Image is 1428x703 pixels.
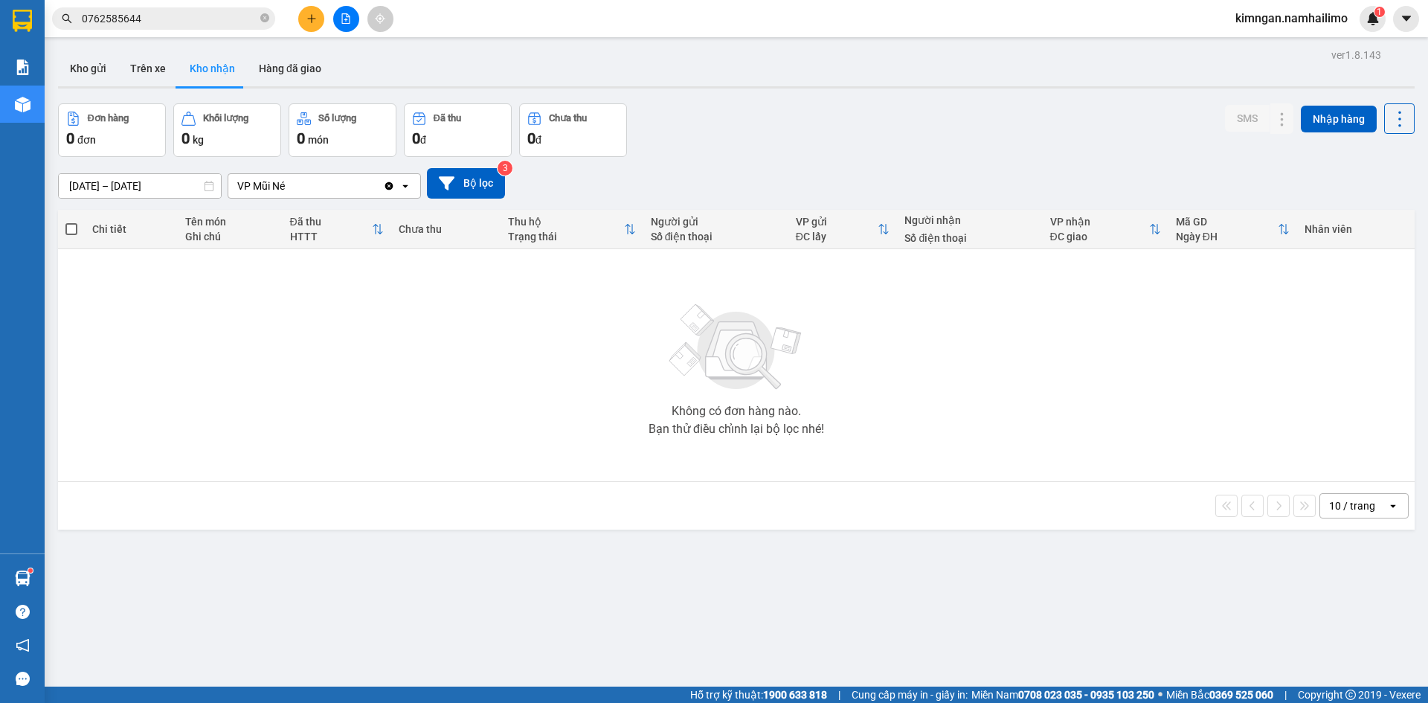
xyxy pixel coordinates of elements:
span: aim [375,13,385,24]
button: Hàng đã giao [247,51,333,86]
th: Toggle SortBy [788,210,898,249]
span: close-circle [260,13,269,22]
span: 0 [181,129,190,147]
img: solution-icon [15,60,30,75]
svg: open [1387,500,1399,512]
div: Ghi chú [185,231,275,243]
img: warehouse-icon [15,97,30,112]
span: | [838,687,840,703]
img: logo-vxr [13,10,32,32]
span: message [16,672,30,686]
div: ĐC lấy [796,231,878,243]
div: VP Mũi Né [237,179,285,193]
div: Chi tiết [92,223,170,235]
div: HTTT [290,231,373,243]
div: Mã GD [1176,216,1278,228]
button: Kho nhận [178,51,247,86]
span: kimngan.namhailimo [1223,9,1360,28]
span: đ [535,134,541,146]
div: Tên món [185,216,275,228]
div: Chưa thu [549,113,587,123]
div: Người gửi [651,216,781,228]
span: Miền Bắc [1166,687,1273,703]
span: món [308,134,329,146]
div: Số điện thoại [651,231,781,243]
span: | [1284,687,1287,703]
span: close-circle [260,12,269,26]
span: kg [193,134,204,146]
button: Trên xe [118,51,178,86]
svg: open [399,180,411,192]
div: Bạn thử điều chỉnh lại bộ lọc nhé! [649,423,824,435]
div: Trạng thái [508,231,624,243]
button: Đã thu0đ [404,103,512,157]
span: search [62,13,72,24]
img: icon-new-feature [1366,12,1380,25]
div: 10 / trang [1329,498,1375,513]
span: 0 [412,129,420,147]
span: đơn [77,134,96,146]
span: đ [420,134,426,146]
strong: 1900 633 818 [763,689,827,701]
span: copyright [1345,690,1356,700]
button: Số lượng0món [289,103,396,157]
strong: 0708 023 035 - 0935 103 250 [1018,689,1154,701]
span: caret-down [1400,12,1413,25]
button: Bộ lọc [427,168,505,199]
th: Toggle SortBy [1168,210,1297,249]
button: aim [367,6,393,32]
div: Nhân viên [1305,223,1407,235]
button: Khối lượng0kg [173,103,281,157]
span: 0 [66,129,74,147]
input: Tìm tên, số ĐT hoặc mã đơn [82,10,257,27]
input: Select a date range. [59,174,221,198]
img: warehouse-icon [15,571,30,586]
div: Thu hộ [508,216,624,228]
span: Cung cấp máy in - giấy in: [852,687,968,703]
div: VP nhận [1050,216,1149,228]
input: Selected VP Mũi Né. [286,179,288,193]
span: Miền Nam [971,687,1154,703]
div: Đã thu [290,216,373,228]
span: 0 [297,129,305,147]
div: ver 1.8.143 [1331,47,1381,63]
button: Nhập hàng [1301,106,1377,132]
svg: Clear value [383,180,395,192]
div: Ngày ĐH [1176,231,1278,243]
span: plus [306,13,317,24]
button: file-add [333,6,359,32]
th: Toggle SortBy [1043,210,1168,249]
div: Chưa thu [399,223,493,235]
span: 0 [527,129,535,147]
button: caret-down [1393,6,1419,32]
div: Số điện thoại [904,232,1035,244]
span: notification [16,638,30,652]
span: Hỗ trợ kỹ thuật: [690,687,827,703]
img: svg+xml;base64,PHN2ZyBjbGFzcz0ibGlzdC1wbHVnX19zdmciIHhtbG5zPSJodHRwOi8vd3d3LnczLm9yZy8yMDAwL3N2Zy... [662,295,811,399]
div: Đơn hàng [88,113,129,123]
span: file-add [341,13,351,24]
span: 1 [1377,7,1382,17]
div: Không có đơn hàng nào. [672,405,801,417]
button: Chưa thu0đ [519,103,627,157]
div: Người nhận [904,214,1035,226]
div: Khối lượng [203,113,248,123]
button: SMS [1225,105,1270,132]
button: Đơn hàng0đơn [58,103,166,157]
sup: 1 [1374,7,1385,17]
div: Đã thu [434,113,461,123]
span: ⚪️ [1158,692,1162,698]
div: VP gửi [796,216,878,228]
th: Toggle SortBy [501,210,643,249]
button: Kho gửi [58,51,118,86]
strong: 0369 525 060 [1209,689,1273,701]
div: Số lượng [318,113,356,123]
button: plus [298,6,324,32]
sup: 3 [498,161,512,176]
span: question-circle [16,605,30,619]
sup: 1 [28,568,33,573]
div: ĐC giao [1050,231,1149,243]
th: Toggle SortBy [283,210,392,249]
